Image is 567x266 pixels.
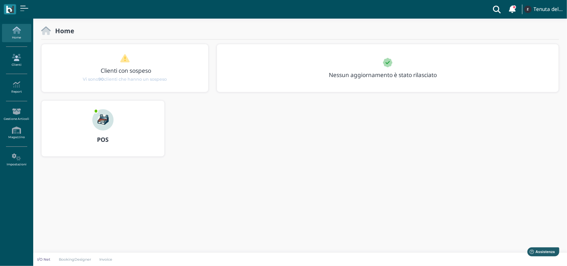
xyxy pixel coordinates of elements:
a: Clienti [2,51,31,69]
img: ... [92,109,114,131]
a: ... POS [41,100,165,165]
a: Report [2,78,31,97]
span: Vi sono clienti che hanno un sospeso [83,76,167,82]
h2: Home [51,27,74,34]
b: 90 [98,77,104,82]
img: logo [6,6,14,13]
img: ... [524,6,531,13]
h4: Tenuta del Barco [534,7,563,12]
a: Magazzino [2,124,31,142]
div: 1 / 1 [42,44,208,92]
a: Clienti con sospeso Vi sono90clienti che hanno un sospeso [54,54,195,82]
div: 1 / 1 [217,44,559,92]
span: Assistenza [20,5,44,10]
b: POS [97,135,109,143]
a: Impostazioni [2,151,31,169]
a: Gestione Articoli [2,105,31,124]
iframe: Help widget launcher [520,245,561,260]
a: ... Tenuta del Barco [523,1,563,17]
a: Home [2,24,31,42]
h3: Nessun aggiornamento è stato rilasciato [325,72,452,78]
h3: Clienti con sospeso [55,67,197,74]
